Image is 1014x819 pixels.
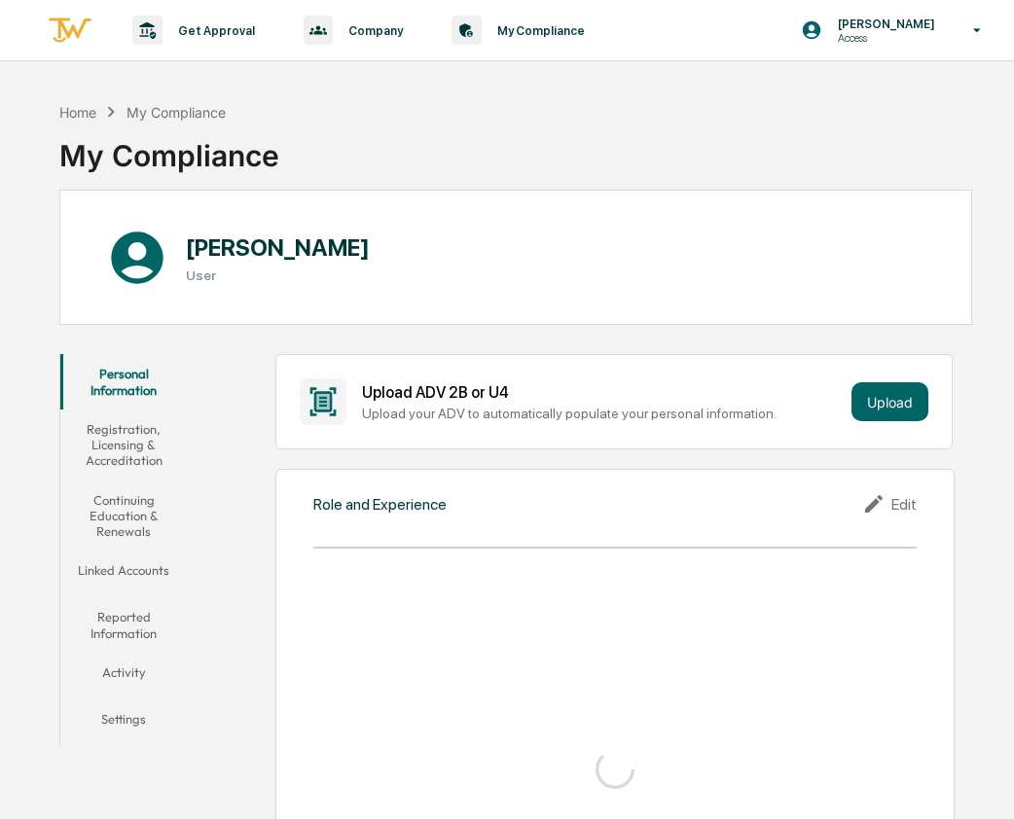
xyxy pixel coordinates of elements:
[851,382,928,421] button: Upload
[47,15,93,47] img: logo
[163,23,265,38] p: Get Approval
[60,597,187,653] button: Reported Information
[60,551,187,597] button: Linked Accounts
[482,23,595,38] p: My Compliance
[822,31,945,45] p: Access
[59,123,279,173] div: My Compliance
[60,409,187,481] button: Registration, Licensing & Accreditation
[362,383,844,402] div: Upload ADV 2B or U4
[60,354,187,746] div: secondary tabs example
[186,267,370,283] h3: User
[60,354,187,409] button: Personal Information
[60,481,187,552] button: Continuing Education & Renewals
[60,653,187,699] button: Activity
[333,23,413,38] p: Company
[862,492,917,516] div: Edit
[59,104,96,121] div: Home
[313,495,447,514] div: Role and Experience
[362,406,844,421] div: Upload your ADV to automatically populate your personal information.
[822,17,945,31] p: [PERSON_NAME]
[186,233,370,262] h1: [PERSON_NAME]
[127,104,226,121] div: My Compliance
[60,699,187,746] button: Settings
